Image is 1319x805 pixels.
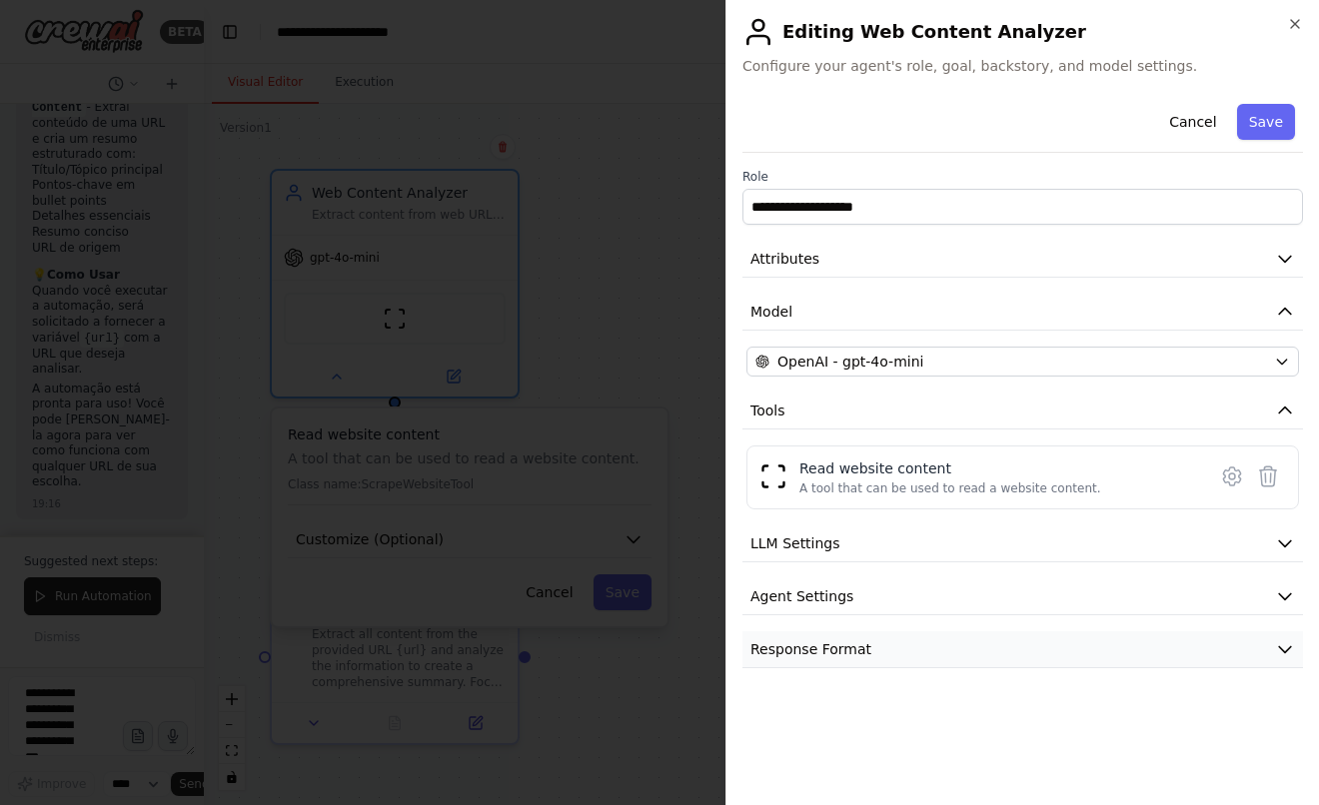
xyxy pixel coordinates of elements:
[742,56,1303,76] span: Configure your agent's role, goal, backstory, and model settings.
[742,578,1303,615] button: Agent Settings
[1237,104,1295,140] button: Save
[750,249,819,269] span: Attributes
[742,294,1303,331] button: Model
[777,352,923,372] span: OpenAI - gpt-4o-mini
[742,169,1303,185] label: Role
[742,16,1303,48] h2: Editing Web Content Analyzer
[1214,458,1250,494] button: Configure tool
[742,393,1303,429] button: Tools
[742,525,1303,562] button: LLM Settings
[759,462,787,490] img: ScrapeWebsiteTool
[750,302,792,322] span: Model
[750,401,785,420] span: Tools
[750,639,871,659] span: Response Format
[742,241,1303,278] button: Attributes
[799,458,1101,478] div: Read website content
[799,480,1101,496] div: A tool that can be used to read a website content.
[746,347,1299,377] button: OpenAI - gpt-4o-mini
[750,586,853,606] span: Agent Settings
[742,631,1303,668] button: Response Format
[1157,104,1228,140] button: Cancel
[750,533,840,553] span: LLM Settings
[1250,458,1286,494] button: Delete tool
